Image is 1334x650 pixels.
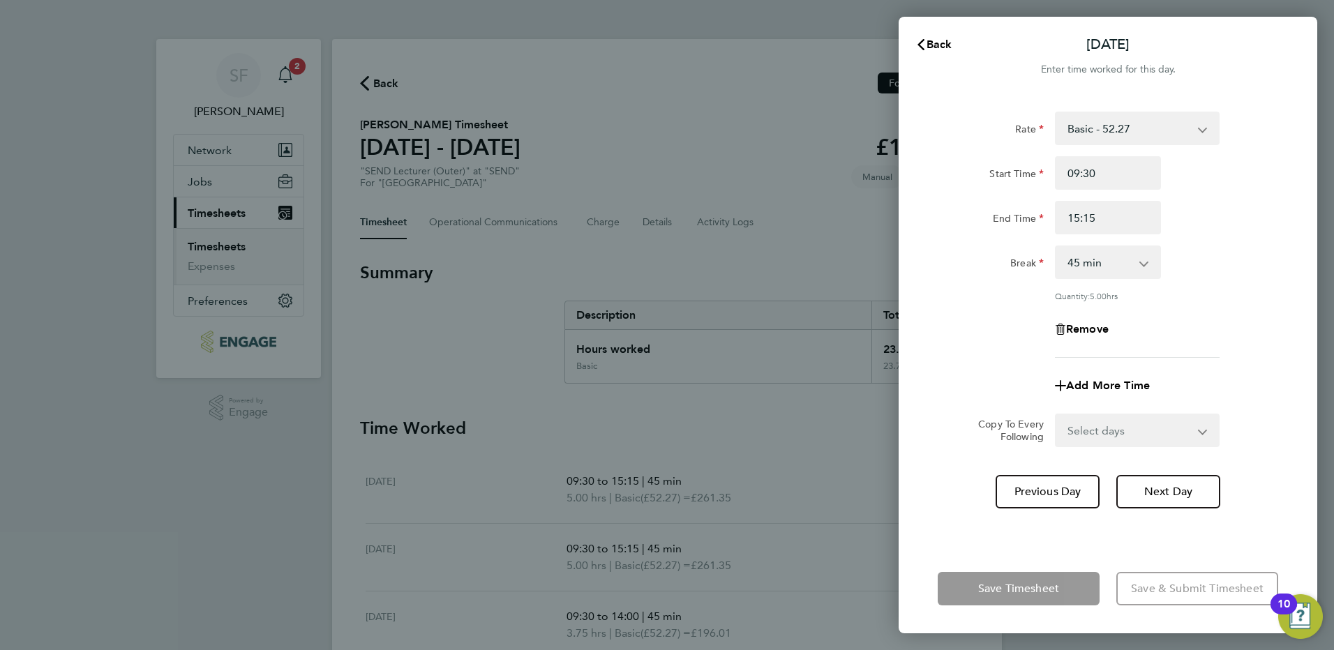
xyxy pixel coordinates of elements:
div: 10 [1277,604,1290,622]
span: Add More Time [1066,379,1150,392]
label: Copy To Every Following [967,418,1044,443]
label: Rate [1015,123,1044,139]
span: Next Day [1144,485,1192,499]
p: [DATE] [1086,35,1130,54]
input: E.g. 08:00 [1055,156,1161,190]
label: End Time [993,212,1044,229]
div: Quantity: hrs [1055,290,1220,301]
label: Break [1010,257,1044,273]
label: Start Time [989,167,1044,184]
button: Add More Time [1055,380,1150,391]
span: Remove [1066,322,1109,335]
button: Open Resource Center, 10 new notifications [1278,594,1323,639]
button: Previous Day [996,475,1100,508]
button: Remove [1055,324,1109,335]
input: E.g. 18:00 [1055,201,1161,234]
span: 5.00 [1090,290,1107,301]
button: Next Day [1116,475,1220,508]
span: Back [927,38,952,51]
span: Previous Day [1014,485,1081,499]
button: Back [901,31,966,59]
div: Enter time worked for this day. [899,61,1317,78]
